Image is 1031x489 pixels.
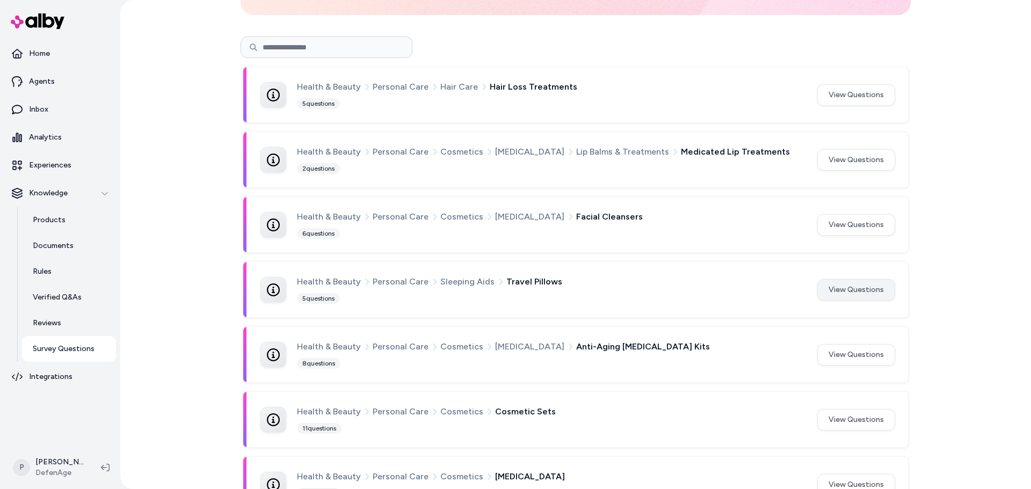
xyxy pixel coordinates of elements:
button: P[PERSON_NAME]DefenAge [6,450,92,485]
p: Survey Questions [33,344,95,354]
span: Personal Care [373,470,429,484]
span: Health & Beauty [297,470,361,484]
a: Documents [22,233,116,259]
div: 8 questions [297,358,340,369]
a: Products [22,207,116,233]
span: Hair Care [440,80,478,94]
div: 5 questions [297,98,340,109]
a: Inbox [4,97,116,122]
span: Health & Beauty [297,340,361,354]
p: Home [29,48,50,59]
div: 5 questions [297,293,340,304]
span: [MEDICAL_DATA] [495,340,564,354]
span: P [13,459,30,476]
span: DefenAge [35,468,84,478]
p: Reviews [33,318,61,329]
p: [PERSON_NAME] [35,457,84,468]
a: Verified Q&As [22,284,116,310]
p: Integrations [29,371,72,382]
span: Cosmetics [440,210,483,224]
div: 6 questions [297,228,340,239]
p: Verified Q&As [33,292,82,303]
span: Cosmetics [440,340,483,354]
span: Personal Care [373,145,429,159]
span: Lip Balms & Treatments [576,145,669,159]
span: Cosmetics [440,145,483,159]
span: Cosmetic Sets [495,405,556,419]
span: Facial Cleansers [576,210,643,224]
span: [MEDICAL_DATA] [495,145,564,159]
p: Knowledge [29,188,68,199]
div: 11 questions [297,423,342,434]
span: Cosmetics [440,405,483,419]
p: Experiences [29,160,71,171]
a: Experiences [4,152,116,178]
span: [MEDICAL_DATA] [495,210,564,224]
span: Personal Care [373,80,429,94]
div: 2 questions [297,163,340,174]
button: Knowledge [4,180,116,206]
p: Rules [33,266,52,277]
a: Analytics [4,125,116,150]
span: Health & Beauty [297,275,361,289]
span: [MEDICAL_DATA] [495,470,565,484]
button: View Questions [817,409,895,430]
p: Agents [29,76,55,87]
button: View Questions [817,214,895,236]
span: Health & Beauty [297,145,361,159]
button: View Questions [817,149,895,171]
span: Cosmetics [440,470,483,484]
span: Personal Care [373,275,429,289]
a: Home [4,41,116,67]
span: Personal Care [373,405,429,419]
button: View Questions [817,84,895,106]
a: Agents [4,69,116,94]
span: Sleeping Aids [440,275,495,289]
img: alby Logo [11,13,64,29]
span: Hair Loss Treatments [490,80,577,94]
a: Integrations [4,364,116,390]
span: Health & Beauty [297,405,361,419]
button: View Questions [817,279,895,301]
p: Analytics [29,132,62,143]
span: Medicated Lip Treatments [681,145,790,159]
p: Inbox [29,104,48,115]
span: Travel Pillows [506,275,562,289]
span: Personal Care [373,210,429,224]
p: Products [33,215,66,225]
span: Personal Care [373,340,429,354]
p: Documents [33,240,74,251]
a: Rules [22,259,116,284]
a: Survey Questions [22,336,116,362]
span: Anti-Aging [MEDICAL_DATA] Kits [576,340,710,354]
button: View Questions [817,344,895,366]
span: Health & Beauty [297,80,361,94]
a: Reviews [22,310,116,336]
span: Health & Beauty [297,210,361,224]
